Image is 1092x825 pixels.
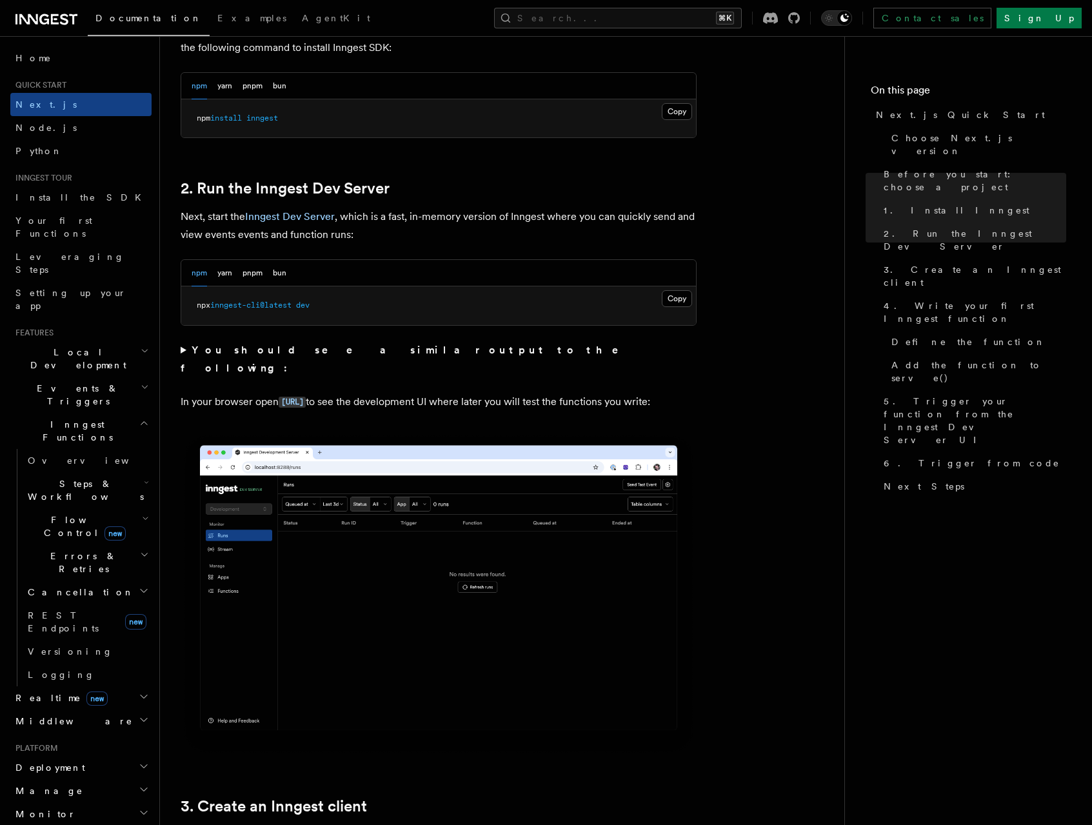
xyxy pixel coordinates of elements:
[884,457,1060,470] span: 6. Trigger from code
[879,475,1066,498] a: Next Steps
[662,290,692,307] button: Copy
[884,299,1066,325] span: 4. Write your first Inngest function
[10,779,152,802] button: Manage
[197,301,210,310] span: npx
[10,139,152,163] a: Python
[243,260,263,286] button: pnpm
[23,581,152,604] button: Cancellation
[23,586,134,599] span: Cancellation
[15,52,52,65] span: Home
[279,395,306,408] a: [URL]
[23,604,152,640] a: REST Endpointsnew
[296,301,310,310] span: dev
[997,8,1082,28] a: Sign Up
[181,21,697,57] p: With the Next.js app now running running open a new tab in your terminal. In your project directo...
[10,209,152,245] a: Your first Functions
[217,260,232,286] button: yarn
[28,646,113,657] span: Versioning
[10,328,54,338] span: Features
[23,513,142,539] span: Flow Control
[10,93,152,116] a: Next.js
[23,508,152,544] button: Flow Controlnew
[10,691,108,704] span: Realtime
[876,108,1045,121] span: Next.js Quick Start
[15,215,92,239] span: Your first Functions
[23,550,140,575] span: Errors & Retries
[28,455,161,466] span: Overview
[15,99,77,110] span: Next.js
[662,103,692,120] button: Copy
[210,301,292,310] span: inngest-cli@latest
[10,756,152,779] button: Deployment
[879,390,1066,452] a: 5. Trigger your function from the Inngest Dev Server UI
[884,204,1029,217] span: 1. Install Inngest
[181,393,697,412] p: In your browser open to see the development UI where later you will test the functions you write:
[104,526,126,541] span: new
[10,46,152,70] a: Home
[273,260,286,286] button: bun
[181,432,697,757] img: Inngest Dev Server's 'Runs' tab with no data
[10,808,76,820] span: Monitor
[15,252,124,275] span: Leveraging Steps
[217,13,286,23] span: Examples
[210,4,294,35] a: Examples
[23,544,152,581] button: Errors & Retries
[10,80,66,90] span: Quick start
[294,4,378,35] a: AgentKit
[23,477,144,503] span: Steps & Workflows
[10,245,152,281] a: Leveraging Steps
[192,260,207,286] button: npm
[10,710,152,733] button: Middleware
[886,353,1066,390] a: Add the function to serve()
[23,663,152,686] a: Logging
[10,743,58,753] span: Platform
[28,670,95,680] span: Logging
[125,614,146,630] span: new
[873,8,991,28] a: Contact sales
[10,346,141,372] span: Local Development
[273,73,286,99] button: bun
[192,73,207,99] button: npm
[10,686,152,710] button: Realtimenew
[181,341,697,377] summary: You should see a similar output to the following:
[210,114,242,123] span: install
[302,13,370,23] span: AgentKit
[10,761,85,774] span: Deployment
[886,330,1066,353] a: Define the function
[10,418,139,444] span: Inngest Functions
[879,294,1066,330] a: 4. Write your first Inngest function
[879,163,1066,199] a: Before you start: choose a project
[494,8,742,28] button: Search...⌘K
[23,449,152,472] a: Overview
[10,173,72,183] span: Inngest tour
[15,192,149,203] span: Install the SDK
[245,210,335,223] a: Inngest Dev Server
[10,413,152,449] button: Inngest Functions
[181,208,697,244] p: Next, start the , which is a fast, in-memory version of Inngest where you can quickly send and vi...
[884,168,1066,194] span: Before you start: choose a project
[884,480,964,493] span: Next Steps
[15,288,126,311] span: Setting up your app
[884,395,1066,446] span: 5. Trigger your function from the Inngest Dev Server UI
[10,784,83,797] span: Manage
[10,382,141,408] span: Events & Triggers
[181,797,367,815] a: 3. Create an Inngest client
[95,13,202,23] span: Documentation
[871,83,1066,103] h4: On this page
[88,4,210,36] a: Documentation
[891,335,1046,348] span: Define the function
[821,10,852,26] button: Toggle dark mode
[879,258,1066,294] a: 3. Create an Inngest client
[246,114,278,123] span: inngest
[15,123,77,133] span: Node.js
[10,341,152,377] button: Local Development
[197,114,210,123] span: npm
[879,222,1066,258] a: 2. Run the Inngest Dev Server
[10,281,152,317] a: Setting up your app
[217,73,232,99] button: yarn
[884,263,1066,289] span: 3. Create an Inngest client
[279,397,306,408] code: [URL]
[23,640,152,663] a: Versioning
[181,344,637,374] strong: You should see a similar output to the following:
[86,691,108,706] span: new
